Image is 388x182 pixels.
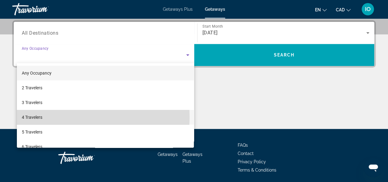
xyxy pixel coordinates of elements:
[22,143,42,150] span: 6 Travelers
[22,128,42,136] span: 5 Travelers
[22,114,42,121] span: 4 Travelers
[22,84,42,91] span: 2 Travelers
[22,71,52,76] span: Any Occupancy
[363,157,383,177] iframe: Button to launch messaging window
[22,99,42,106] span: 3 Travelers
